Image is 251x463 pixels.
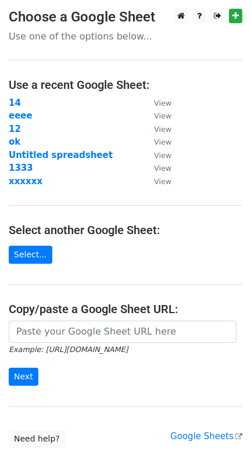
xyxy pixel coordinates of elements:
small: View [154,112,171,120]
a: eeee [9,110,33,121]
h3: Choose a Google Sheet [9,9,242,26]
a: Need help? [9,430,65,448]
h4: Use a recent Google Sheet: [9,78,242,92]
input: Paste your Google Sheet URL here [9,321,236,343]
small: View [154,99,171,107]
small: Example: [URL][DOMAIN_NAME] [9,345,128,354]
a: xxxxxx [9,176,42,186]
a: Untitled spreadsheet [9,150,113,160]
a: 12 [9,124,21,134]
small: View [154,138,171,146]
a: 14 [9,98,21,108]
small: View [154,125,171,134]
a: View [142,124,171,134]
small: View [154,151,171,160]
small: View [154,164,171,173]
small: View [154,177,171,186]
a: ok [9,137,20,147]
h4: Copy/paste a Google Sheet URL: [9,302,242,316]
a: View [142,150,171,160]
a: View [142,176,171,186]
a: Select... [9,246,52,264]
a: 1333 [9,163,33,173]
a: Google Sheets [170,431,242,442]
h4: Select another Google Sheet: [9,223,242,237]
a: View [142,137,171,147]
input: Next [9,368,38,386]
a: View [142,98,171,108]
a: View [142,163,171,173]
p: Use one of the options below... [9,30,242,42]
a: View [142,110,171,121]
